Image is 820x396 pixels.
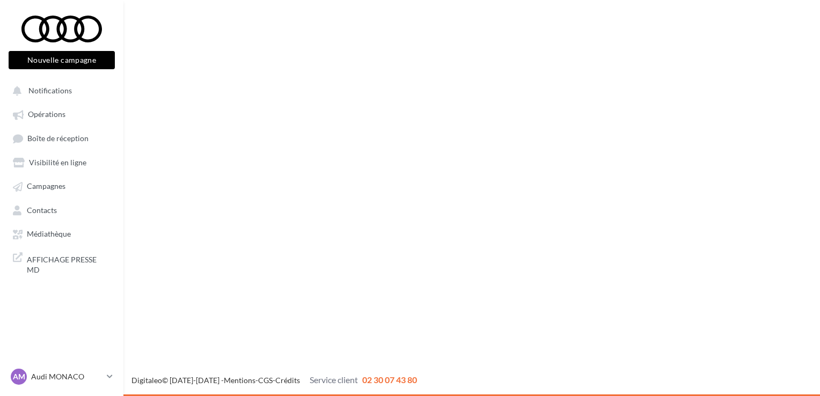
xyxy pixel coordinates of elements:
[6,224,117,243] a: Médiathèque
[6,248,117,280] a: AFFICHAGE PRESSE MD
[6,176,117,195] a: Campagnes
[13,371,25,382] span: AM
[6,200,117,219] a: Contacts
[310,375,358,385] span: Service client
[9,51,115,69] button: Nouvelle campagne
[27,134,89,143] span: Boîte de réception
[131,376,417,385] span: © [DATE]-[DATE] - - -
[131,376,162,385] a: Digitaleo
[29,158,86,167] span: Visibilité en ligne
[27,206,57,215] span: Contacts
[6,128,117,148] a: Boîte de réception
[27,230,71,239] span: Médiathèque
[6,152,117,172] a: Visibilité en ligne
[9,366,115,387] a: AM Audi MONACO
[31,371,102,382] p: Audi MONACO
[27,182,65,191] span: Campagnes
[275,376,300,385] a: Crédits
[258,376,273,385] a: CGS
[6,80,113,100] button: Notifications
[27,252,111,275] span: AFFICHAGE PRESSE MD
[362,375,417,385] span: 02 30 07 43 80
[28,110,65,119] span: Opérations
[6,104,117,123] a: Opérations
[224,376,255,385] a: Mentions
[28,86,72,95] span: Notifications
